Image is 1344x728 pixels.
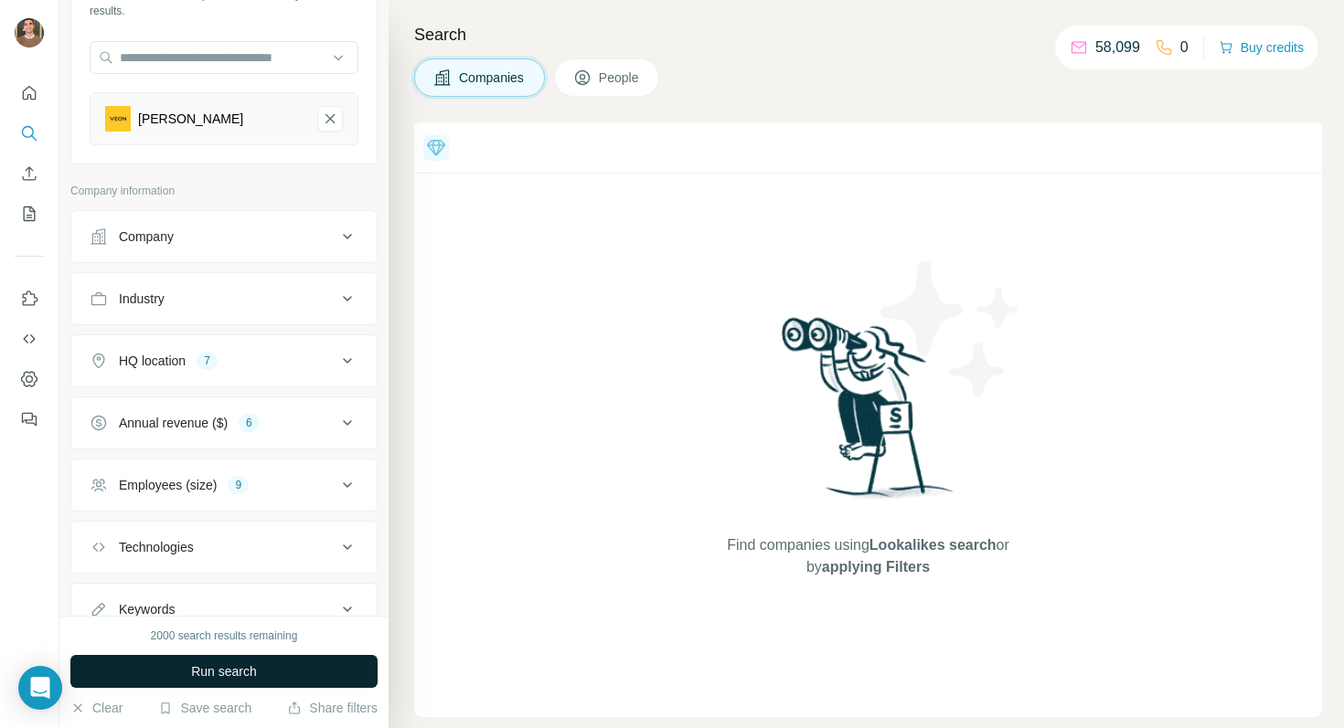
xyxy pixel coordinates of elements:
button: Use Surfe on LinkedIn [15,282,44,315]
span: Lookalikes search [869,537,997,553]
img: Veon-logo [105,106,131,132]
div: Open Intercom Messenger [18,666,62,710]
div: 2000 search results remaining [151,628,298,644]
span: People [599,69,641,87]
div: 6 [239,415,260,431]
div: Annual revenue ($) [119,414,228,432]
span: Companies [459,69,526,87]
button: Run search [70,655,378,688]
button: Veon-remove-button [317,106,343,132]
button: Employees (size)9 [71,463,377,507]
button: Enrich CSV [15,157,44,190]
button: Quick start [15,77,44,110]
button: Industry [71,277,377,321]
button: Technologies [71,525,377,569]
button: Search [15,117,44,150]
button: Feedback [15,403,44,436]
button: Use Surfe API [15,322,44,355]
button: Share filters [287,699,378,717]
p: 58,099 [1095,37,1140,58]
div: Company [119,227,174,246]
div: 9 [228,477,249,493]
button: Save search [158,699,251,717]
p: Company information [70,183,378,199]
button: Company [71,215,377,258]
span: applying Filters [822,559,930,575]
button: HQ location7 [71,339,377,383]
img: Surfe Illustration - Stars [869,247,1033,411]
div: [PERSON_NAME] [138,110,243,128]
div: 7 [197,353,218,369]
div: Employees (size) [119,476,217,494]
div: Keywords [119,600,175,618]
span: Find companies using or by [721,534,1014,578]
div: Technologies [119,538,194,556]
div: HQ location [119,352,186,370]
div: Industry [119,290,165,308]
button: Clear [70,699,123,717]
button: My lists [15,197,44,230]
button: Keywords [71,587,377,631]
span: Run search [191,662,257,681]
button: Dashboard [15,363,44,396]
h4: Search [414,22,1322,47]
button: Buy credits [1219,35,1304,60]
img: Surfe Illustration - Woman searching with binoculars [773,312,964,516]
button: Annual revenue ($)6 [71,401,377,445]
img: Avatar [15,18,44,47]
p: 0 [1180,37,1189,58]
